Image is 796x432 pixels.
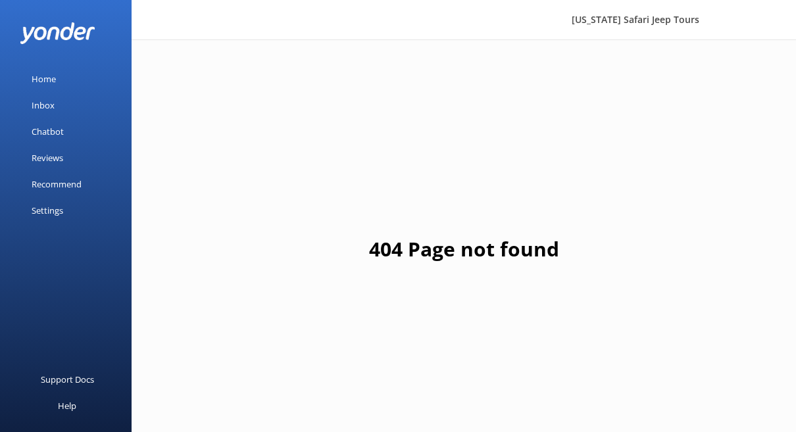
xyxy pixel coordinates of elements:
img: yonder-white-logo.png [20,22,95,44]
div: Inbox [32,92,55,118]
div: Chatbot [32,118,64,145]
div: Settings [32,197,63,224]
h1: 404 Page not found [369,233,559,265]
div: Support Docs [41,366,94,393]
div: Home [32,66,56,92]
span: [US_STATE] Safari Jeep Tours [572,13,699,26]
div: Reviews [32,145,63,171]
div: Help [58,393,76,419]
div: Recommend [32,171,82,197]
